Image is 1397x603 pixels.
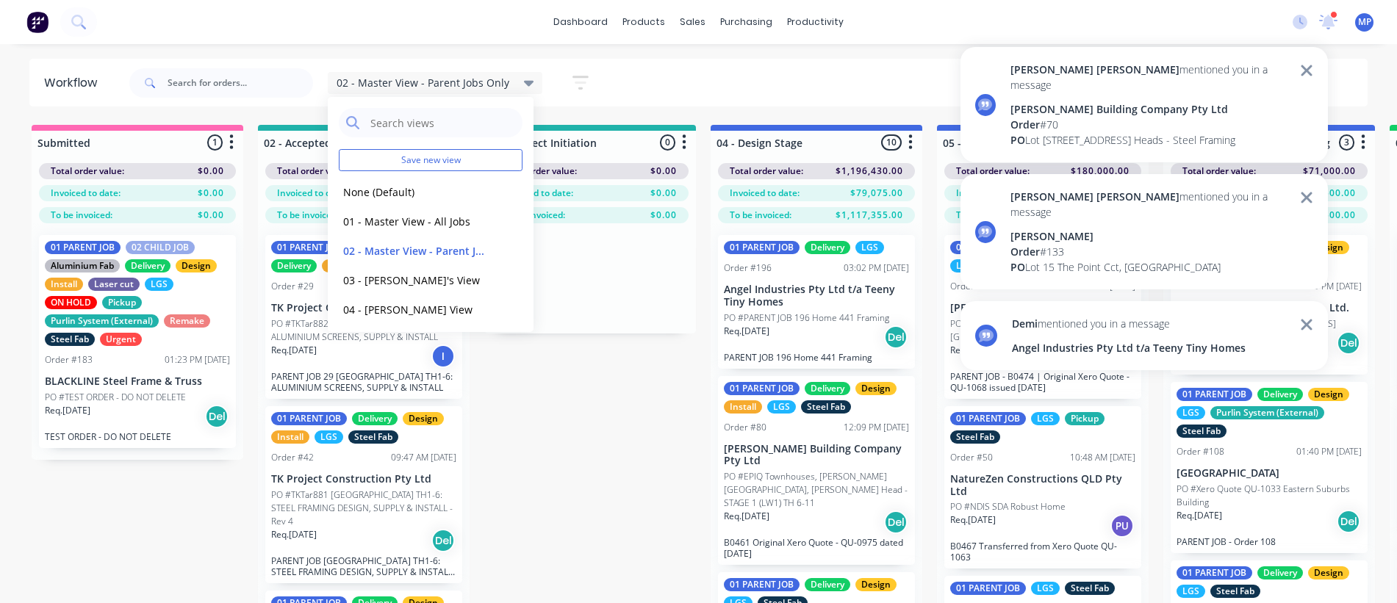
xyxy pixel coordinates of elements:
div: Remake [164,314,210,328]
div: mentioned you in a message [1010,62,1291,93]
span: Invoiced to date: [503,187,573,200]
p: Angel Industries Pty Ltd t/a Teeny Tiny Homes [724,284,909,308]
div: I [431,344,455,368]
img: Factory [26,11,49,33]
div: 01 PARENT JOB [271,241,347,254]
div: 01 PARENT JOB [950,241,1026,254]
span: $1,196,430.00 [836,165,903,178]
div: 01 PARENT JOBDeliveryLGSOrder #19603:02 PM [DATE]Angel Industries Pty Ltd t/a Teeny Tiny HomesPO ... [718,235,915,369]
div: LGS [767,400,796,414]
div: Install [271,430,309,444]
div: Order #29 [271,280,314,293]
div: 01:23 PM [DATE] [165,353,230,367]
div: LGS [950,259,979,272]
div: Design [1308,241,1349,254]
div: Delivery [1257,388,1303,401]
span: Invoiced to date: [51,187,121,200]
div: Laser cut [88,278,140,291]
p: TK Project Construction Pty Ltd [271,302,456,314]
div: PU [1110,514,1134,538]
div: 01 PARENT JOBLGSPickupSteel FabOrder #5010:48 AM [DATE]NatureZen Constructions QLD Pty LtdPO #NDI... [944,406,1141,569]
div: Delivery [125,259,170,272]
div: Del [1337,510,1360,533]
div: Design [176,259,217,272]
div: Delivery [805,578,850,591]
button: Save new view [339,149,522,171]
span: PO [1010,260,1025,274]
div: 01:39 PM [DATE] [1296,280,1362,293]
p: PO #TKTar881 [GEOGRAPHIC_DATA] TH1-6: STEEL FRAMING DESIGN, SUPPLY & INSTALL - Rev 4 [271,488,456,528]
p: PO #Lot 15 The Point Cct, [GEOGRAPHIC_DATA] [950,317,1135,344]
div: # 70 [1010,117,1291,132]
div: Install [45,278,83,291]
p: Req. [DATE] [950,513,996,527]
p: [PERSON_NAME] Building Company Pty Ltd [724,443,909,468]
div: LGS [145,278,173,291]
div: 01 PARENT JOBDeliveryDesignInstallLGSSteel FabOrder #8012:09 PM [DATE][PERSON_NAME] Building Comp... [718,376,915,566]
p: PARENT JOB - B0474 | Original Xero Quote - QU-1068 issued [DATE] [950,371,1135,393]
div: Aluminium Fab [45,259,120,272]
p: B0467 Transferred from Xero Quote QU-1063 [950,541,1135,563]
div: Delivery [271,259,317,272]
div: 03:02 PM [DATE] [844,261,909,275]
span: $0.00 [198,209,224,222]
div: LGS [855,241,884,254]
span: 02 - Master View - Parent Jobs Only [337,75,509,90]
div: 09:47 AM [DATE] [391,451,456,464]
span: [PERSON_NAME] [PERSON_NAME] [1010,62,1179,76]
div: Design [855,578,897,591]
div: Angel Industries Pty Ltd t/a Teeny Tiny Homes [1012,340,1246,355]
p: NatureZen Constructions QLD Pty Ltd [950,473,1135,498]
span: To be invoiced: [503,209,565,222]
div: Delivery [1257,566,1303,579]
div: Design [1308,388,1349,401]
span: $0.00 [650,165,677,178]
div: Pickup [1065,412,1105,425]
div: 12:09 PM [DATE] [844,421,909,434]
div: Design [855,382,897,395]
div: Order #183 [45,353,93,367]
div: LGS [315,430,343,444]
div: mentioned you in a message [1012,316,1246,331]
span: $0.00 [198,187,224,200]
p: [PERSON_NAME] [950,302,1135,314]
p: Req. [DATE] [45,404,90,417]
div: LGS [1031,582,1060,595]
div: [PERSON_NAME] [1010,228,1291,244]
span: $71,000.00 [1303,165,1356,178]
p: Req. [DATE] [950,344,996,357]
span: Invoiced to date: [277,187,347,200]
div: Pickup [102,296,142,309]
p: B0461 Original Xero Quote - QU-0975 dated [DATE] [724,537,909,559]
span: To be invoiced: [51,209,112,222]
div: 01 PARENT JOB [950,412,1026,425]
div: 01 PARENT JOBDeliveryDesignInstallLGSSteel FabOrder #4209:47 AM [DATE]TK Project Construction Pty... [265,406,462,583]
div: Steel Fab [348,430,398,444]
span: Total order value: [956,165,1030,178]
span: Order [1010,118,1040,131]
div: Del [884,325,908,349]
button: 04 - [PERSON_NAME] View [339,301,495,318]
p: Req. [DATE] [271,528,317,541]
span: Demi [1012,317,1038,331]
span: $0.00 [198,165,224,178]
div: 01 PARENT JOB [724,578,800,591]
span: $0.00 [650,187,677,200]
p: PO #NDIS SDA Robust Home [950,500,1066,513]
div: 01 PARENT JOB [1177,388,1252,401]
div: 01 PARENT JOB [950,582,1026,595]
a: dashboard [546,11,615,33]
div: Purlin System (External) [1210,406,1324,419]
div: Order #80 [724,421,766,434]
div: 10:48 AM [DATE] [1070,451,1135,464]
p: PO #PARENT JOB 196 Home 441 Framing [724,311,889,325]
span: Invoiced to date: [730,187,800,200]
div: 01 PARENT JOB [271,412,347,425]
p: PARENT JOB [GEOGRAPHIC_DATA] TH1-6: STEEL FRAMING DESIGN, SUPPLY & INSTALL Rev 4 [271,555,456,577]
button: None (Default) [339,184,495,201]
span: PO [1010,133,1025,147]
p: PO #EPIQ Townhouses, [PERSON_NAME][GEOGRAPHIC_DATA], [PERSON_NAME] Head - STAGE 1 (LW1) TH 6-11 [724,470,909,510]
div: productivity [780,11,851,33]
p: BLACKLINE Steel Frame & Truss [45,375,230,388]
p: Req. [DATE] [1177,509,1222,522]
